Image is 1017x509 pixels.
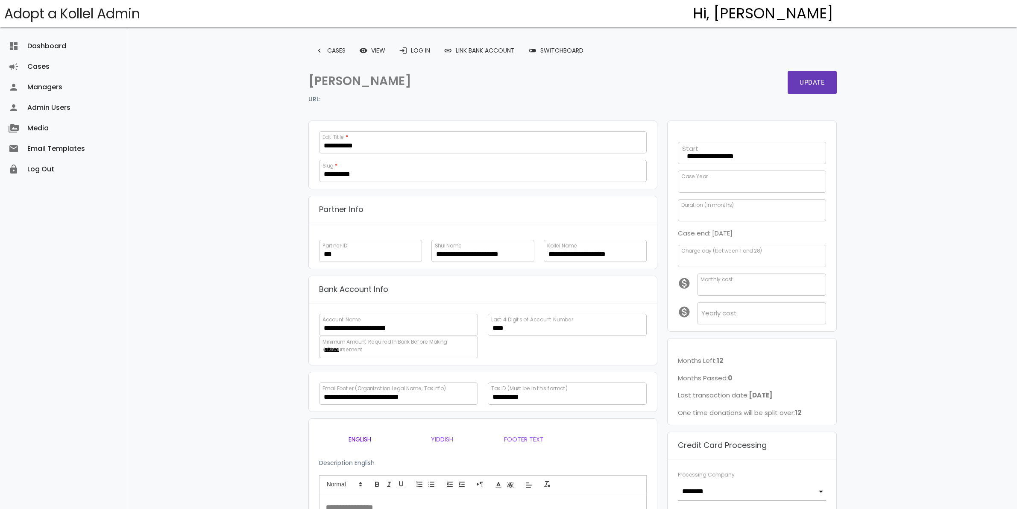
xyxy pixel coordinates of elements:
p: Bank Account Info [319,283,388,296]
p: Months Passed: [678,373,826,384]
i: perm_media [9,118,19,138]
b: 12 [795,408,801,417]
a: keyboard_arrow_leftCases [308,43,352,58]
span: link [444,43,452,58]
i: remove_red_eye [359,43,368,58]
label: Description English [319,459,375,468]
b: [DATE] [749,391,772,400]
i: email [9,138,19,159]
b: 0 [728,374,732,382]
p: Credit Card Processing [678,439,767,452]
p: Case end: [DATE] [678,228,826,239]
p: Partner Info [319,203,363,216]
a: English [319,429,401,450]
label: Processing Company [678,471,735,479]
a: toggle_offSwitchboard [522,43,590,58]
strong: URL: [308,94,320,105]
a: remove_red_eyeView [352,43,392,58]
span: toggle_off [528,43,537,58]
i: dashboard [9,36,19,56]
i: monetization_on [678,306,697,318]
h4: Hi, [PERSON_NAME] [693,6,833,22]
b: 12 [717,356,723,365]
i: lock [9,159,19,179]
i: monetization_on [678,277,697,290]
p: One time donations will be split over: [678,407,826,418]
i: login [399,43,407,58]
a: loginLog In [392,43,437,58]
a: Yiddish [401,429,483,450]
a: Footer Text [483,429,565,450]
i: person [9,77,19,97]
i: keyboard_arrow_left [315,43,324,58]
p: Last transaction date: [678,390,826,401]
button: Update [788,71,837,94]
p: [PERSON_NAME] [308,71,568,91]
a: Link Bank Account [437,43,522,58]
i: campaign [9,56,19,77]
p: Months Left: [678,355,826,366]
i: person [9,97,19,118]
